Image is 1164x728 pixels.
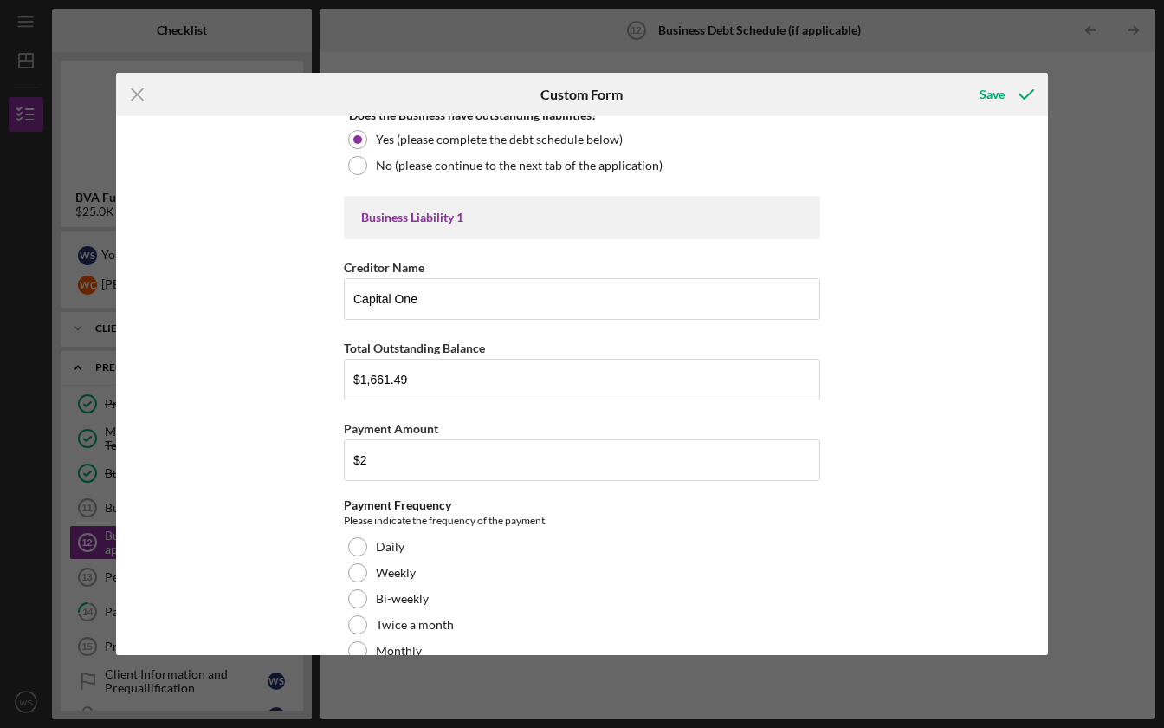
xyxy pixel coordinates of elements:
div: Save [980,77,1005,112]
label: Payment Amount [344,421,438,436]
label: Bi-weekly [376,592,429,606]
label: Twice a month [376,618,454,632]
label: Creditor Name [344,260,424,275]
label: Monthly [376,644,422,658]
div: Business Liability 1 [361,211,803,224]
label: No (please continue to the next tab of the application) [376,159,663,172]
div: *Does the Business have outstanding liabilities? [344,108,820,122]
label: Weekly [376,566,416,580]
div: Payment Frequency [344,498,820,512]
div: Please indicate the frequency of the payment. [344,512,820,530]
label: Daily [376,540,404,554]
button: Save [962,77,1048,112]
label: Yes (please complete the debt schedule below) [376,133,623,146]
label: Total Outstanding Balance [344,341,485,355]
h6: Custom Form [540,87,623,102]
